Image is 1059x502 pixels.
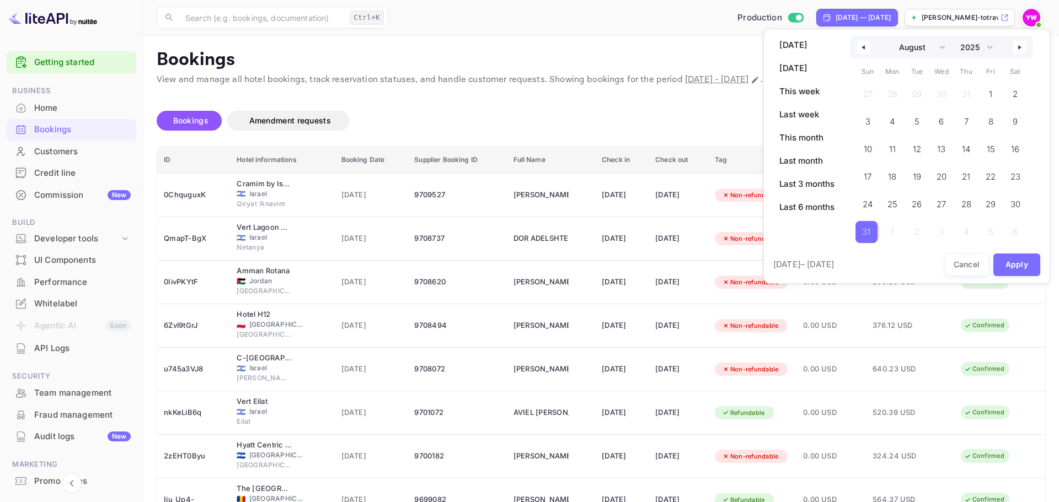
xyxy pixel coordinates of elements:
[1010,167,1020,187] span: 23
[862,222,870,242] span: 31
[978,80,1003,102] button: 1
[855,163,880,185] button: 17
[773,128,841,147] button: This month
[855,136,880,158] button: 10
[773,36,841,55] button: [DATE]
[773,258,834,271] span: [DATE] – [DATE]
[1010,195,1020,214] span: 30
[954,191,978,213] button: 28
[937,195,946,214] span: 27
[988,112,993,132] span: 8
[880,163,905,185] button: 18
[937,139,945,159] span: 13
[905,63,929,80] span: Tue
[929,163,954,185] button: 20
[978,163,1003,185] button: 22
[773,152,841,170] button: Last month
[993,253,1041,276] button: Apply
[986,167,996,187] span: 22
[954,63,978,80] span: Thu
[939,112,944,132] span: 6
[914,112,919,132] span: 5
[773,105,841,124] button: Last week
[890,112,895,132] span: 4
[929,136,954,158] button: 13
[773,198,841,217] button: Last 6 months
[855,108,880,130] button: 3
[1013,84,1018,104] span: 2
[1003,191,1028,213] button: 30
[905,108,929,130] button: 5
[865,112,870,132] span: 3
[913,139,921,159] span: 12
[889,139,896,159] span: 11
[863,195,873,214] span: 24
[1003,136,1028,158] button: 16
[978,191,1003,213] button: 29
[986,195,996,214] span: 29
[855,218,880,240] button: 31
[964,112,969,132] span: 7
[954,108,978,130] button: 7
[880,136,905,158] button: 11
[887,195,897,214] span: 25
[773,82,841,101] button: This week
[905,191,929,213] button: 26
[913,167,921,187] span: 19
[1003,163,1028,185] button: 23
[905,136,929,158] button: 12
[1011,139,1019,159] span: 16
[864,167,871,187] span: 17
[929,108,954,130] button: 6
[855,191,880,213] button: 24
[954,163,978,185] button: 21
[912,195,922,214] span: 26
[855,63,880,80] span: Sun
[945,253,989,276] button: Cancel
[888,167,896,187] span: 18
[978,136,1003,158] button: 15
[929,63,954,80] span: Wed
[962,167,970,187] span: 21
[880,108,905,130] button: 4
[961,195,971,214] span: 28
[954,136,978,158] button: 14
[864,139,872,159] span: 10
[880,191,905,213] button: 25
[905,163,929,185] button: 19
[773,59,841,78] button: [DATE]
[989,84,992,104] span: 1
[1003,63,1028,80] span: Sat
[1003,80,1028,102] button: 2
[773,175,841,193] button: Last 3 months
[1013,112,1018,132] span: 9
[1003,108,1028,130] button: 9
[978,108,1003,130] button: 8
[987,139,995,159] span: 15
[978,63,1003,80] span: Fri
[962,139,970,159] span: 14
[937,167,946,187] span: 20
[880,63,905,80] span: Mon
[929,191,954,213] button: 27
